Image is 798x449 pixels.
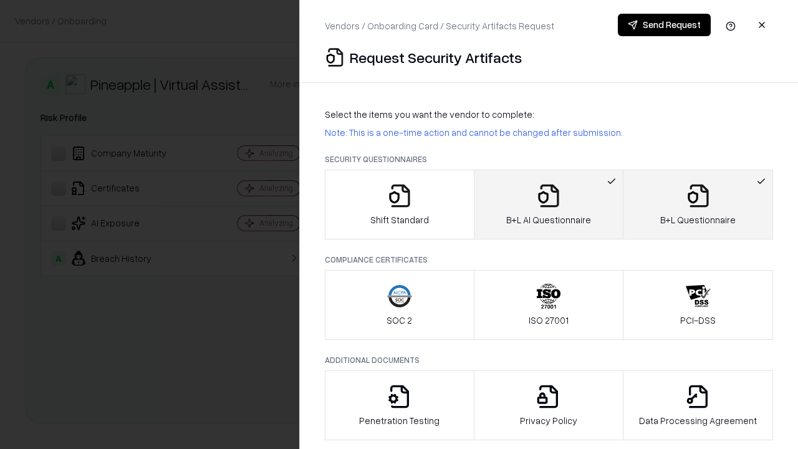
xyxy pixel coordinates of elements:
[529,314,569,327] p: ISO 27001
[370,213,429,226] p: Shift Standard
[474,170,624,239] button: B+L AI Questionnaire
[623,170,773,239] button: B+L Questionnaire
[506,213,591,226] p: B+L AI Questionnaire
[325,19,554,32] p: Vendors / Onboarding Card / Security Artifacts Request
[359,414,440,427] p: Penetration Testing
[639,414,757,427] p: Data Processing Agreement
[325,154,773,165] p: Security Questionnaires
[520,414,577,427] p: Privacy Policy
[325,355,773,365] p: Additional Documents
[474,270,624,340] button: ISO 27001
[474,370,624,440] button: Privacy Policy
[623,270,773,340] button: PCI-DSS
[325,170,474,239] button: Shift Standard
[325,108,773,121] p: Select the items you want the vendor to complete:
[660,213,736,226] p: B+L Questionnaire
[623,370,773,440] button: Data Processing Agreement
[325,370,474,440] button: Penetration Testing
[618,14,711,36] button: Send Request
[325,126,773,139] p: Note: This is a one-time action and cannot be changed after submission.
[680,314,716,327] p: PCI-DSS
[387,314,412,327] p: SOC 2
[325,254,773,265] p: Compliance Certificates
[350,47,522,67] p: Request Security Artifacts
[325,270,474,340] button: SOC 2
